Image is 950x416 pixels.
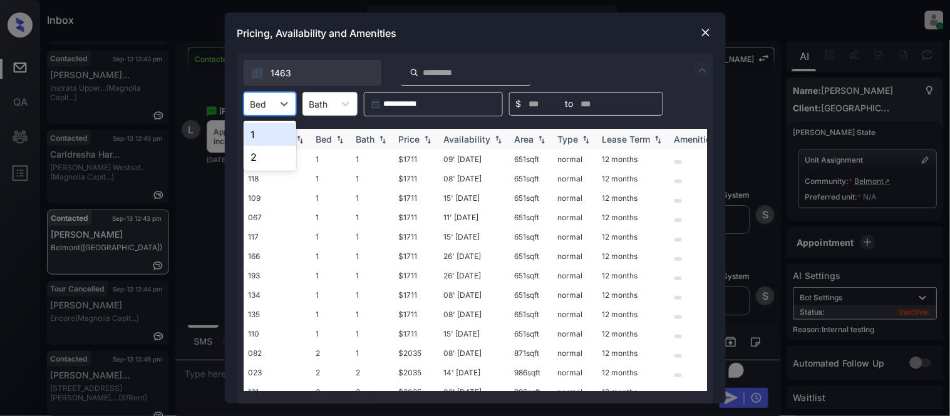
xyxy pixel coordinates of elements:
td: 1 [311,324,351,343]
td: 117 [244,227,311,246]
td: 12 months [597,188,669,208]
td: $2035 [394,382,439,402]
span: $ [516,97,522,111]
td: 651 sqft [510,305,553,324]
td: $1711 [394,150,439,169]
td: 067 [244,208,311,227]
td: 26' [DATE] [439,266,510,285]
td: 2 [311,382,351,402]
td: 26' [DATE] [439,246,510,266]
td: $1711 [394,227,439,246]
td: 2 [351,363,394,382]
img: sorting [294,135,306,144]
td: 15' [DATE] [439,324,510,343]
td: $1711 [394,169,439,188]
div: 2 [244,146,296,168]
td: $1711 [394,208,439,227]
td: 1 [351,324,394,343]
td: 2 [351,382,394,402]
div: Bed [316,134,333,145]
td: 193 [244,266,311,285]
img: sorting [421,135,434,144]
td: 15' [DATE] [439,188,510,208]
td: normal [553,188,597,208]
td: 08' [DATE] [439,285,510,305]
td: normal [553,246,597,266]
td: normal [553,324,597,343]
td: 1 [311,246,351,266]
td: 651 sqft [510,227,553,246]
td: 12 months [597,305,669,324]
td: 12 months [597,227,669,246]
img: sorting [334,135,346,144]
td: normal [553,343,597,363]
td: 986 sqft [510,382,553,402]
img: close [700,26,712,39]
td: $1711 [394,285,439,305]
div: Lease Term [602,134,651,145]
td: 12 months [597,150,669,169]
td: 986 sqft [510,363,553,382]
td: normal [553,305,597,324]
td: $2035 [394,343,439,363]
img: sorting [492,135,505,144]
div: 1 [244,123,296,146]
img: sorting [652,135,664,144]
td: 134 [244,285,311,305]
td: 12 months [597,382,669,402]
td: 12 months [597,324,669,343]
td: 1 [351,188,394,208]
td: 651 sqft [510,208,553,227]
td: 651 sqft [510,150,553,169]
div: Amenities [674,134,716,145]
td: $1711 [394,324,439,343]
td: 02' [DATE] [439,382,510,402]
td: normal [553,363,597,382]
span: to [565,97,574,111]
td: $1711 [394,188,439,208]
td: 166 [244,246,311,266]
td: 1 [351,343,394,363]
td: 09' [DATE] [439,150,510,169]
td: 12 months [597,343,669,363]
td: 082 [244,343,311,363]
td: 11' [DATE] [439,208,510,227]
img: sorting [580,135,592,144]
td: 1 [351,227,394,246]
td: 15' [DATE] [439,227,510,246]
td: 1 [311,266,351,285]
td: normal [553,169,597,188]
td: normal [553,208,597,227]
td: $1711 [394,266,439,285]
td: 110 [244,324,311,343]
td: 1 [311,188,351,208]
td: normal [553,227,597,246]
td: 651 sqft [510,324,553,343]
img: sorting [376,135,389,144]
div: Type [558,134,579,145]
div: Availability [444,134,491,145]
td: 1 [351,150,394,169]
td: 1 [351,305,394,324]
div: Area [515,134,534,145]
td: 1 [351,169,394,188]
td: 1 [311,208,351,227]
img: sorting [535,135,548,144]
td: 135 [244,305,311,324]
td: 1 [311,169,351,188]
td: 12 months [597,208,669,227]
td: 12 months [597,363,669,382]
td: 08' [DATE] [439,169,510,188]
td: 08' [DATE] [439,305,510,324]
td: $2035 [394,363,439,382]
img: icon-zuma [695,63,710,78]
td: 118 [244,169,311,188]
td: 12 months [597,169,669,188]
div: Pricing, Availability and Amenities [225,13,726,54]
td: 651 sqft [510,246,553,266]
td: 2 [311,343,351,363]
td: 651 sqft [510,266,553,285]
td: 1 [311,150,351,169]
td: $1711 [394,246,439,266]
td: 1 [351,208,394,227]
